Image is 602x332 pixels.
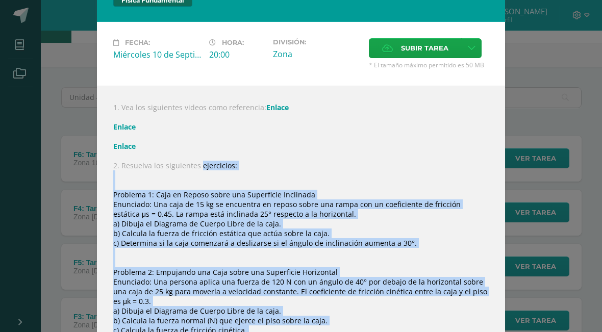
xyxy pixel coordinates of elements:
[209,49,265,60] div: 20:00
[273,48,361,60] div: Zona
[125,39,150,46] span: Fecha:
[273,38,361,46] label: División:
[222,39,244,46] span: Hora:
[113,141,136,151] a: Enlace
[369,61,489,69] span: * El tamaño máximo permitido es 50 MB
[266,103,289,112] a: Enlace
[113,49,201,60] div: Miércoles 10 de Septiembre
[401,39,448,58] span: Subir tarea
[113,122,136,132] a: Enlace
